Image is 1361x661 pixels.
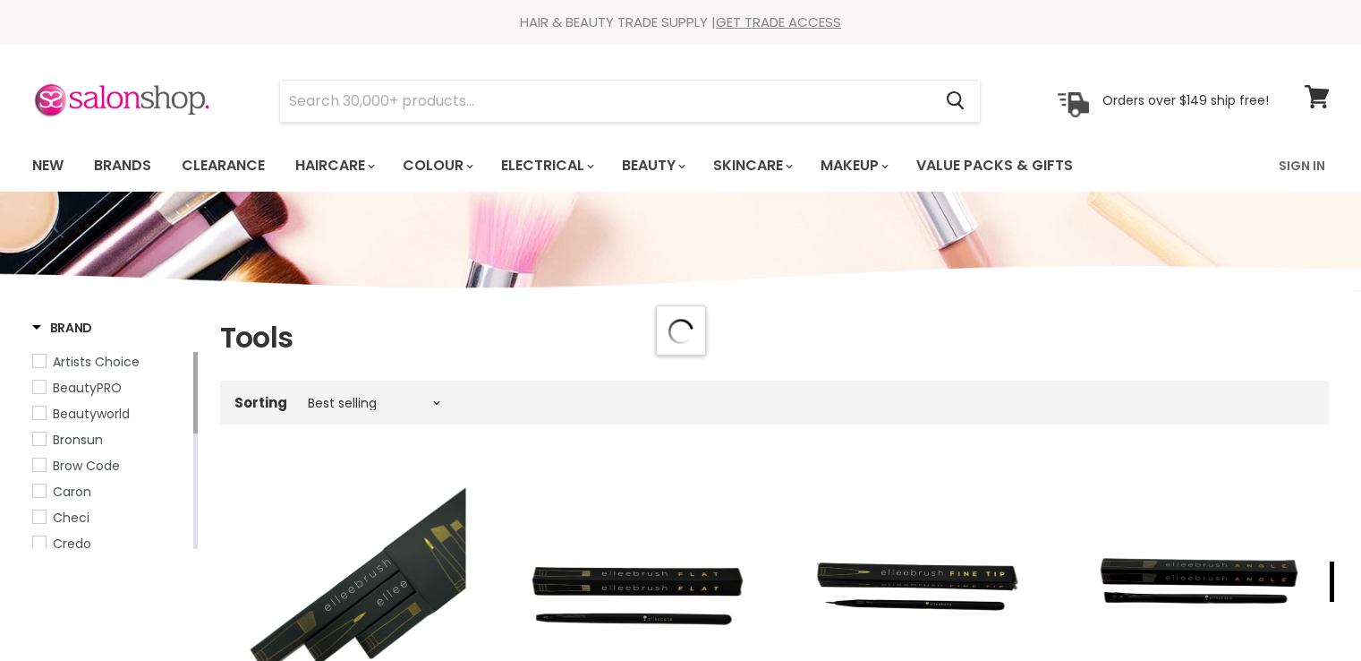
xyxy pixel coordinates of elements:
[10,140,1352,192] nav: Main
[53,509,89,527] span: Checi
[1268,147,1336,185] a: Sign In
[280,81,932,122] input: Search
[279,80,981,123] form: Product
[53,405,130,423] span: Beautyworld
[53,535,91,553] span: Credo
[608,147,696,185] a: Beauty
[53,379,122,397] span: BeautyPRO
[807,147,899,185] a: Makeup
[700,147,804,185] a: Skincare
[716,13,841,31] a: GET TRADE ACCESS
[32,404,190,424] a: Beautyworld
[10,13,1352,31] div: HAIR & BEAUTY TRADE SUPPLY |
[53,457,120,475] span: Brow Code
[32,456,190,476] a: Brow Code
[32,508,190,528] a: Checi
[220,319,1330,356] h1: Tools
[53,431,103,449] span: Bronsun
[1102,92,1269,108] p: Orders over $149 ship free!
[19,140,1178,192] ul: Main menu
[32,352,190,372] a: Artists Choice
[282,147,386,185] a: Haircare
[488,147,605,185] a: Electrical
[32,482,190,502] a: Caron
[32,534,190,554] a: Credo
[32,378,190,398] a: BeautyPRO
[53,483,91,501] span: Caron
[32,430,190,450] a: Bronsun
[932,81,980,122] button: Search
[19,147,77,185] a: New
[903,147,1086,185] a: Value Packs & Gifts
[168,147,278,185] a: Clearance
[53,353,140,371] span: Artists Choice
[81,147,165,185] a: Brands
[389,147,484,185] a: Colour
[32,319,93,337] h3: Brand
[234,395,287,410] label: Sorting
